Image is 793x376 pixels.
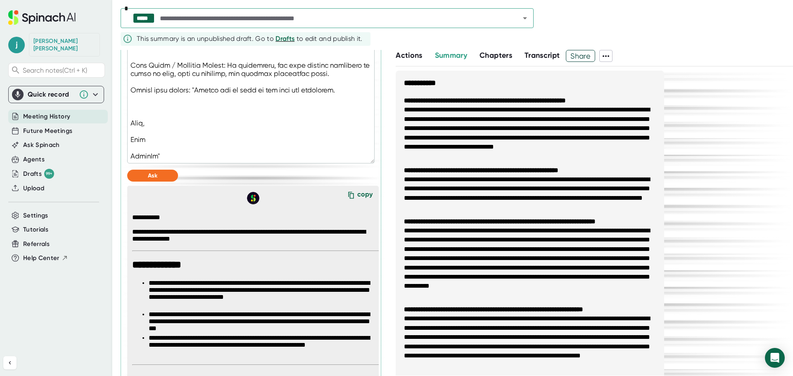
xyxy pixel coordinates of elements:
button: Referrals [23,239,50,249]
div: copy [357,190,373,201]
span: Transcript [525,51,560,60]
button: Help Center [23,253,68,263]
button: Drafts [275,34,294,44]
div: Jess Younts [33,38,95,52]
span: Chapters [480,51,512,60]
button: Tutorials [23,225,48,234]
span: Share [566,49,595,63]
div: This summary is an unpublished draft. Go to to edit and publish it. [137,34,363,44]
button: Ask [127,170,178,182]
button: Agents [23,155,45,164]
span: Drafts [275,35,294,43]
button: Ask Spinach [23,140,60,150]
button: Future Meetings [23,126,72,136]
button: Meeting History [23,112,70,121]
button: Drafts 99+ [23,169,54,179]
button: Transcript [525,50,560,61]
button: Actions [396,50,422,61]
div: Quick record [28,90,75,99]
button: Upload [23,184,44,193]
div: Quick record [12,86,100,103]
button: Summary [435,50,467,61]
button: Settings [23,211,48,220]
span: j [8,37,25,53]
button: Open [519,12,531,24]
div: 99+ [44,169,54,179]
div: Open Intercom Messenger [765,348,785,368]
span: Help Center [23,253,59,263]
span: Actions [396,51,422,60]
button: Chapters [480,50,512,61]
div: Drafts [23,169,54,179]
span: Ask [148,172,157,179]
button: Share [566,50,595,62]
span: Summary [435,51,467,60]
button: Collapse sidebar [3,356,17,369]
span: Search notes (Ctrl + K) [23,66,102,74]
